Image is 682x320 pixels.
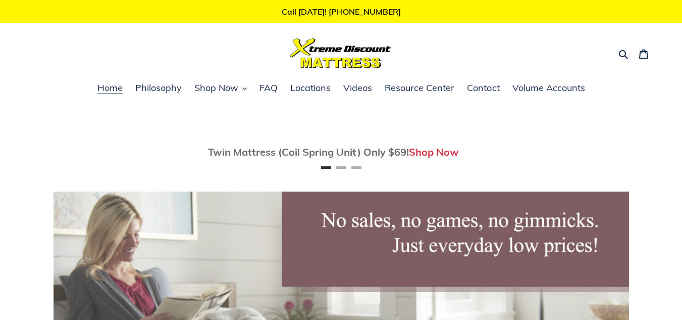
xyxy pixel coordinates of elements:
span: Contact [467,82,500,94]
span: Resource Center [385,82,454,94]
a: Philosophy [130,81,187,96]
button: Page 2 [336,166,346,169]
a: Shop Now [409,146,459,158]
span: Shop Now [194,82,238,94]
a: Contact [462,81,505,96]
button: Shop Now [189,81,252,96]
span: Videos [343,82,372,94]
a: Volume Accounts [507,81,590,96]
button: Page 1 [321,166,331,169]
a: FAQ [254,81,283,96]
img: Xtreme Discount Mattress [290,38,391,68]
span: Twin Mattress (Coil Spring Unit) Only $69! [208,146,409,158]
a: Resource Center [380,81,459,96]
span: Volume Accounts [512,82,585,94]
span: Philosophy [135,82,182,94]
a: Home [92,81,128,96]
span: FAQ [259,82,278,94]
a: Videos [338,81,377,96]
span: Locations [290,82,331,94]
span: Home [97,82,123,94]
a: Locations [285,81,336,96]
button: Page 3 [351,166,361,169]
